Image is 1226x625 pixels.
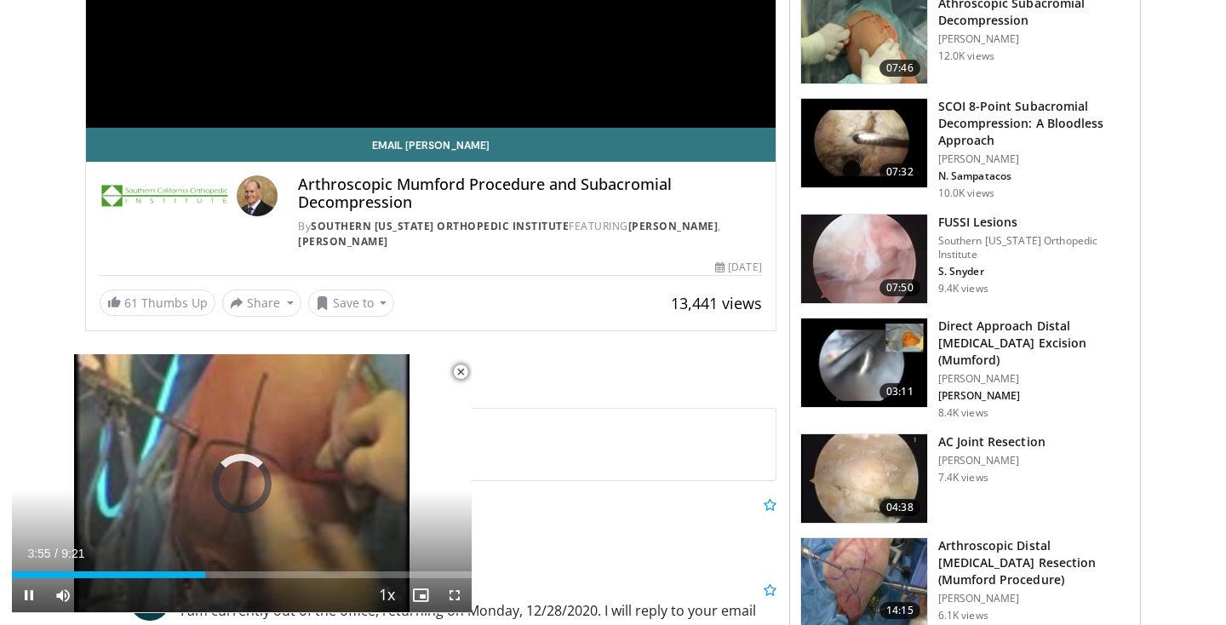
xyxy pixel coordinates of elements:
[12,571,472,578] div: Progress Bar
[12,354,472,613] video-js: Video Player
[879,279,920,296] span: 07:50
[801,215,927,303] img: snyder_fussio_3.png.150x105_q85_crop-smart_upscale.jpg
[298,175,761,212] h4: Arthroscopic Mumford Procedure and Subacromial Decompression
[879,383,920,400] span: 03:11
[938,152,1130,166] p: [PERSON_NAME]
[298,219,761,249] div: By FEATURING ,
[801,318,927,407] img: MGngRNnbuHoiqTJH4xMDoxOjBrO-I4W8.150x105_q85_crop-smart_upscale.jpg
[800,433,1130,524] a: 04:38 AC Joint Resection [PERSON_NAME] 7.4K views
[800,214,1130,304] a: 07:50 FUSSI Lesions Southern [US_STATE] Orthopedic Institute S. Snyder 9.4K views
[879,163,920,181] span: 07:32
[27,547,50,560] span: 3:55
[311,219,569,233] a: Southern [US_STATE] Orthopedic Institute
[938,389,1130,403] p: [PERSON_NAME]
[801,434,927,523] img: 38873_0000_3.png.150x105_q85_crop-smart_upscale.jpg
[628,219,719,233] a: [PERSON_NAME]
[800,98,1130,200] a: 07:32 SCOI 8-Point Subacromial Decompression: A Bloodless Approach [PERSON_NAME] N. Sampatacos 10...
[938,49,994,63] p: 12.0K views
[938,537,1130,588] h3: Arthroscopic Distal [MEDICAL_DATA] Resection (Mumford Procedure)
[308,290,395,317] button: Save to
[938,454,1046,467] p: [PERSON_NAME]
[444,354,478,390] button: Close
[46,578,80,612] button: Mute
[12,578,46,612] button: Pause
[100,290,215,316] a: 61 Thumbs Up
[298,234,388,249] a: [PERSON_NAME]
[938,372,1130,386] p: [PERSON_NAME]
[715,260,761,275] div: [DATE]
[86,128,776,162] a: Email [PERSON_NAME]
[61,547,84,560] span: 9:21
[801,99,927,187] img: fylOjp5pkC-GA4Zn4xMDoxOmdtO40mAx_3.150x105_q85_crop-smart_upscale.jpg
[54,547,58,560] span: /
[237,175,278,216] img: Avatar
[938,471,988,485] p: 7.4K views
[938,433,1046,450] h3: AC Joint Resection
[438,578,472,612] button: Fullscreen
[100,175,230,216] img: Southern California Orthopedic Institute
[938,592,1130,605] p: [PERSON_NAME]
[938,265,1130,278] p: S. Snyder
[879,602,920,619] span: 14:15
[938,234,1130,261] p: Southern [US_STATE] Orthopedic Institute
[879,60,920,77] span: 07:46
[938,282,988,295] p: 9.4K views
[938,609,988,622] p: 6.1K views
[370,578,404,612] button: Playback Rate
[938,186,994,200] p: 10.0K views
[938,318,1130,369] h3: Direct Approach Distal [MEDICAL_DATA] Excision (Mumford)
[879,499,920,516] span: 04:38
[404,578,438,612] button: Enable picture-in-picture mode
[938,169,1130,183] p: N. Sampatacos
[938,214,1130,231] h3: FUSSI Lesions
[938,406,988,420] p: 8.4K views
[938,32,1130,46] p: [PERSON_NAME]
[938,98,1130,149] h3: SCOI 8-Point Subacromial Decompression: A Bloodless Approach
[800,318,1130,420] a: 03:11 Direct Approach Distal [MEDICAL_DATA] Excision (Mumford) [PERSON_NAME] [PERSON_NAME] 8.4K v...
[222,290,301,317] button: Share
[124,295,138,311] span: 61
[671,293,762,313] span: 13,441 views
